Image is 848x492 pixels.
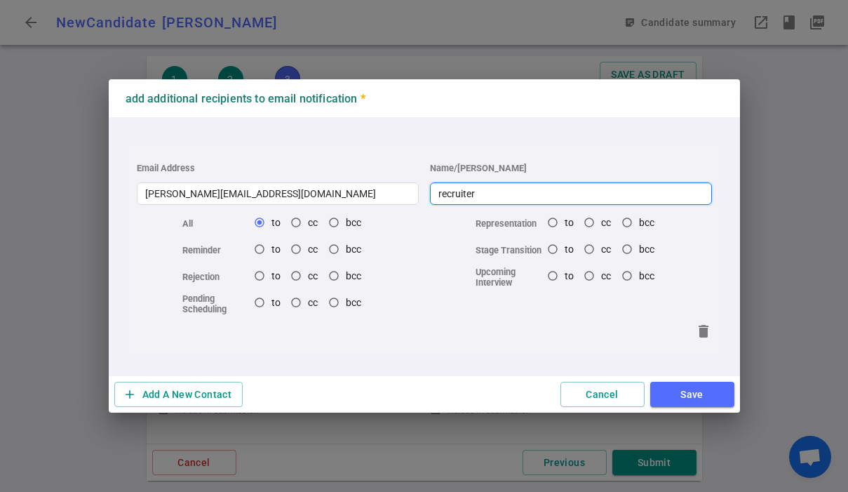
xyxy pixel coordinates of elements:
[137,182,419,205] input: Type here
[308,244,318,255] span: cc
[601,217,611,228] span: cc
[476,218,543,229] h3: Representation
[346,244,361,255] span: bcc
[271,244,281,255] span: to
[695,323,712,340] i: delete
[308,297,318,308] span: cc
[430,163,712,173] h3: Name/[PERSON_NAME]
[308,217,318,228] span: cc
[565,270,574,281] span: to
[639,270,654,281] span: bcc
[689,317,718,345] button: Remove contact
[114,382,243,408] button: addAdd A New Contact
[123,387,137,401] i: add
[560,382,645,408] button: Cancel
[182,293,250,314] h3: Pending scheduling
[346,270,361,281] span: bcc
[346,217,361,228] span: bcc
[182,218,250,229] h3: All
[346,297,361,308] span: bcc
[182,272,250,282] h3: Rejection
[601,270,611,281] span: cc
[601,244,611,255] span: cc
[476,245,543,255] h3: Stage Transition
[639,217,654,228] span: bcc
[639,244,654,255] span: bcc
[271,217,281,228] span: to
[650,382,734,408] button: Save
[476,267,543,288] h3: Upcoming interview
[565,244,574,255] span: to
[271,270,281,281] span: to
[565,217,574,228] span: to
[271,297,281,308] span: to
[126,92,365,105] strong: Add additional recipients to email notification
[137,163,195,173] h3: Email Address
[182,245,250,255] h3: Reminder
[308,270,318,281] span: cc
[430,182,712,205] input: Type here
